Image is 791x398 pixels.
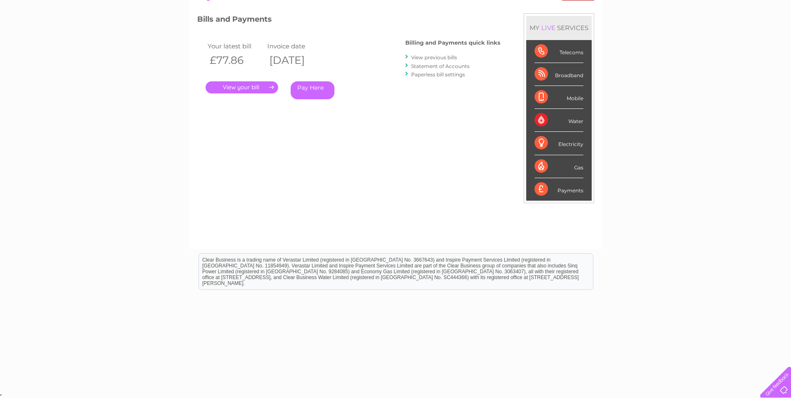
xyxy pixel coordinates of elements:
[718,35,731,42] a: Blog
[411,54,457,60] a: View previous bills
[688,35,713,42] a: Telecoms
[535,155,583,178] div: Gas
[265,40,325,52] td: Invoice date
[206,52,266,69] th: £77.86
[199,5,593,40] div: Clear Business is a trading name of Verastar Limited (registered in [GEOGRAPHIC_DATA] No. 3667643...
[540,24,557,32] div: LIVE
[535,109,583,132] div: Water
[736,35,756,42] a: Contact
[265,52,325,69] th: [DATE]
[291,81,334,99] a: Pay Here
[206,40,266,52] td: Your latest bill
[644,35,660,42] a: Water
[535,132,583,155] div: Electricity
[206,81,278,93] a: .
[665,35,683,42] a: Energy
[535,63,583,86] div: Broadband
[197,13,500,28] h3: Bills and Payments
[535,178,583,201] div: Payments
[634,4,691,15] a: 0333 014 3131
[411,71,465,78] a: Paperless bill settings
[535,86,583,109] div: Mobile
[405,40,500,46] h4: Billing and Payments quick links
[28,22,70,47] img: logo.png
[763,35,783,42] a: Log out
[526,16,592,40] div: MY SERVICES
[535,40,583,63] div: Telecoms
[411,63,470,69] a: Statement of Accounts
